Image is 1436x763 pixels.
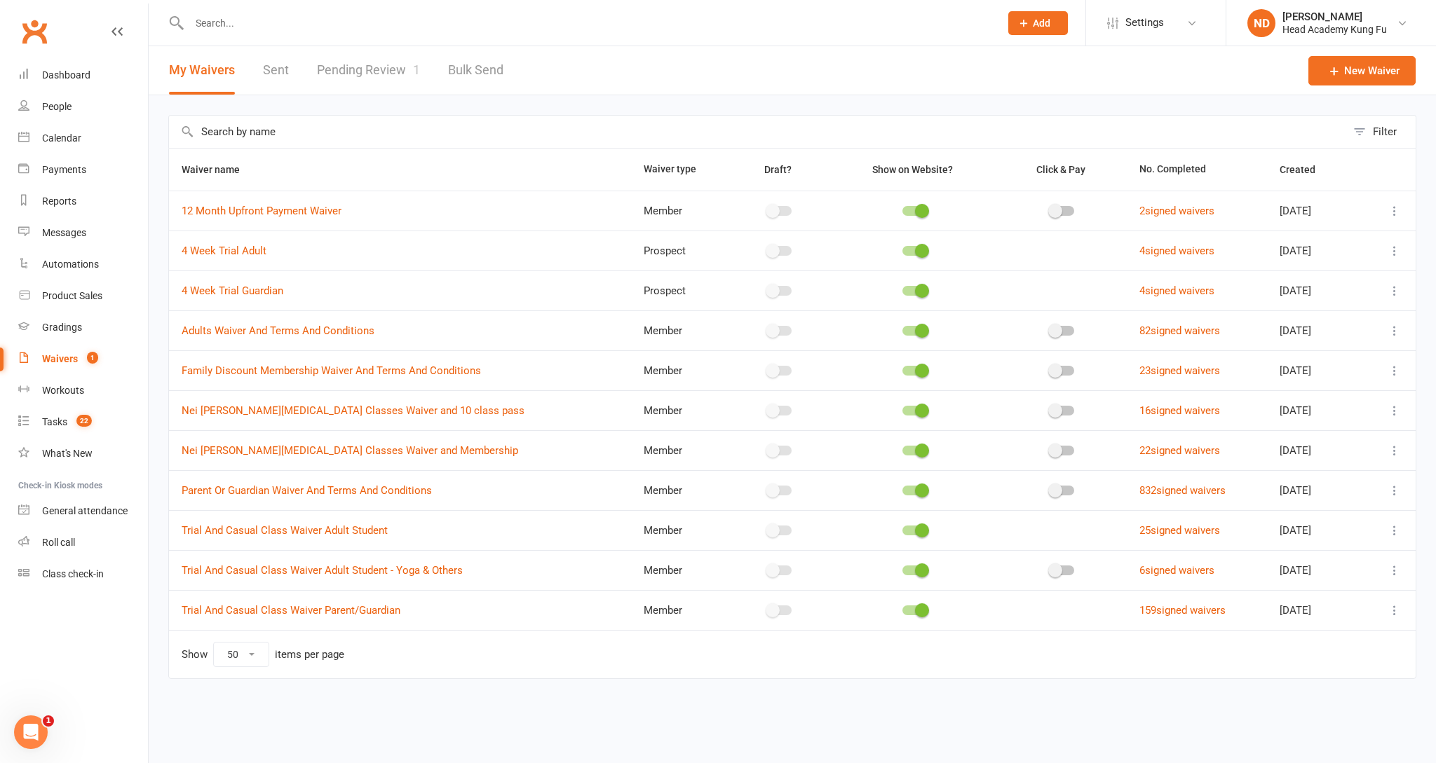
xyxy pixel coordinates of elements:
span: Add [1033,18,1050,29]
a: Product Sales [18,280,148,312]
th: Waiver type [631,149,729,191]
span: 22 [76,415,92,427]
td: Prospect [631,270,729,310]
button: Add [1008,11,1068,35]
span: Waiver name [182,164,255,175]
a: Trial And Casual Class Waiver Parent/Guardian [182,604,400,617]
span: Settings [1125,7,1164,39]
a: Trial And Casual Class Waiver Adult Student [182,524,388,537]
div: Reports [42,195,76,207]
div: Show [182,642,344,667]
a: Trial And Casual Class Waiver Adult Student - Yoga & Others [182,564,463,577]
a: Waivers 1 [18,343,148,375]
a: Roll call [18,527,148,558]
a: Bulk Send [448,46,503,95]
a: Reports [18,186,148,217]
div: Gradings [42,322,82,333]
div: [PERSON_NAME] [1282,11,1387,23]
a: Calendar [18,123,148,154]
div: General attendance [42,505,128,516]
div: Class check-in [42,568,104,579]
a: 4 Week Trial Guardian [182,284,283,297]
a: 22signed waivers [1139,444,1220,457]
div: What's New [42,448,93,459]
div: Calendar [42,132,81,144]
a: Sent [263,46,289,95]
a: 12 Month Upfront Payment Waiver [182,205,341,217]
div: Tasks [42,416,67,427]
a: Tasks 22 [18,406,148,438]
div: Waivers [42,353,78,364]
div: Workouts [42,385,84,396]
th: No. Completed [1127,149,1267,191]
span: 1 [43,715,54,727]
div: Product Sales [42,290,102,301]
td: Member [631,191,729,231]
a: Automations [18,249,148,280]
a: Messages [18,217,148,249]
td: [DATE] [1267,191,1363,231]
button: My Waivers [169,46,235,95]
td: [DATE] [1267,390,1363,430]
div: items per page [275,649,344,661]
a: General attendance kiosk mode [18,495,148,527]
td: [DATE] [1267,310,1363,350]
span: Click & Pay [1036,164,1085,175]
div: Roll call [42,537,75,548]
a: Workouts [18,375,148,406]
td: Member [631,430,729,470]
a: Family Discount Membership Waiver And Terms And Conditions [182,364,481,377]
a: Parent Or Guardian Waiver And Terms And Conditions [182,484,432,497]
td: [DATE] [1267,231,1363,270]
a: 6signed waivers [1139,564,1214,577]
a: Dashboard [18,60,148,91]
td: [DATE] [1267,590,1363,630]
td: Member [631,550,729,590]
input: Search by name [169,116,1346,148]
td: [DATE] [1267,550,1363,590]
div: Automations [42,259,99,270]
a: Class kiosk mode [18,558,148,590]
span: 1 [413,62,420,77]
button: Draft? [752,161,807,178]
td: [DATE] [1267,350,1363,390]
td: Member [631,590,729,630]
a: Adults Waiver And Terms And Conditions [182,324,374,337]
a: 23signed waivers [1139,364,1220,377]
button: Filter [1346,116,1416,148]
a: Nei [PERSON_NAME][MEDICAL_DATA] Classes Waiver and 10 class pass [182,404,524,417]
div: Head Academy Kung Fu [1282,23,1387,36]
span: Created [1280,164,1331,175]
td: Member [631,390,729,430]
a: 4 Week Trial Adult [182,245,266,257]
a: 4signed waivers [1139,284,1214,297]
a: 4signed waivers [1139,245,1214,257]
button: Show on Website? [860,161,968,178]
div: Filter [1373,123,1397,140]
td: [DATE] [1267,270,1363,310]
button: Click & Pay [1024,161,1101,178]
a: 82signed waivers [1139,324,1220,337]
a: Gradings [18,312,148,343]
a: Clubworx [17,14,52,49]
div: People [42,101,72,112]
a: Nei [PERSON_NAME][MEDICAL_DATA] Classes Waiver and Membership [182,444,518,457]
td: Prospect [631,231,729,270]
button: Waiver name [182,161,255,178]
a: What's New [18,438,148,469]
div: ND [1247,9,1275,37]
a: Payments [18,154,148,186]
a: 2signed waivers [1139,205,1214,217]
a: New Waiver [1308,56,1416,85]
div: Dashboard [42,69,90,81]
a: 25signed waivers [1139,524,1220,537]
iframe: Intercom live chat [14,715,48,749]
td: [DATE] [1267,510,1363,550]
div: Payments [42,164,86,175]
td: Member [631,310,729,350]
input: Search... [185,13,991,33]
a: Pending Review1 [317,46,420,95]
td: [DATE] [1267,470,1363,510]
span: Draft? [764,164,792,175]
a: 832signed waivers [1139,484,1226,497]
